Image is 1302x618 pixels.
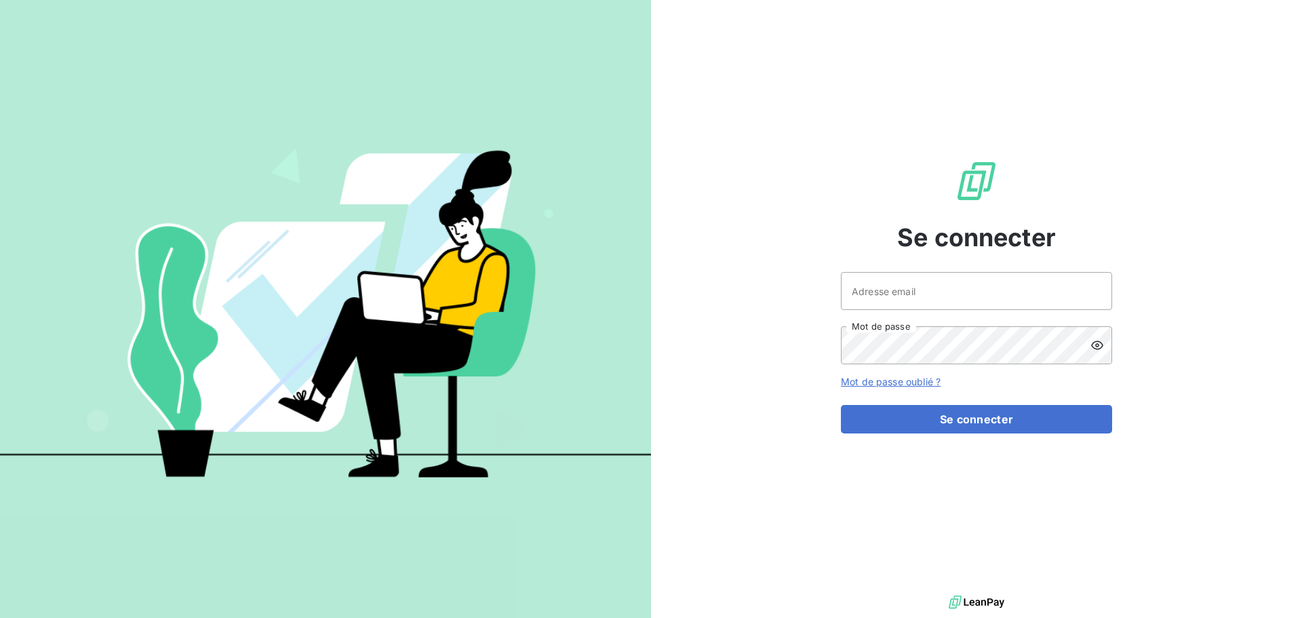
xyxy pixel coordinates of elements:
a: Mot de passe oublié ? [841,376,941,387]
img: Logo LeanPay [955,159,998,203]
img: logo [949,592,1004,613]
input: placeholder [841,272,1112,310]
span: Se connecter [897,219,1056,256]
button: Se connecter [841,405,1112,433]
